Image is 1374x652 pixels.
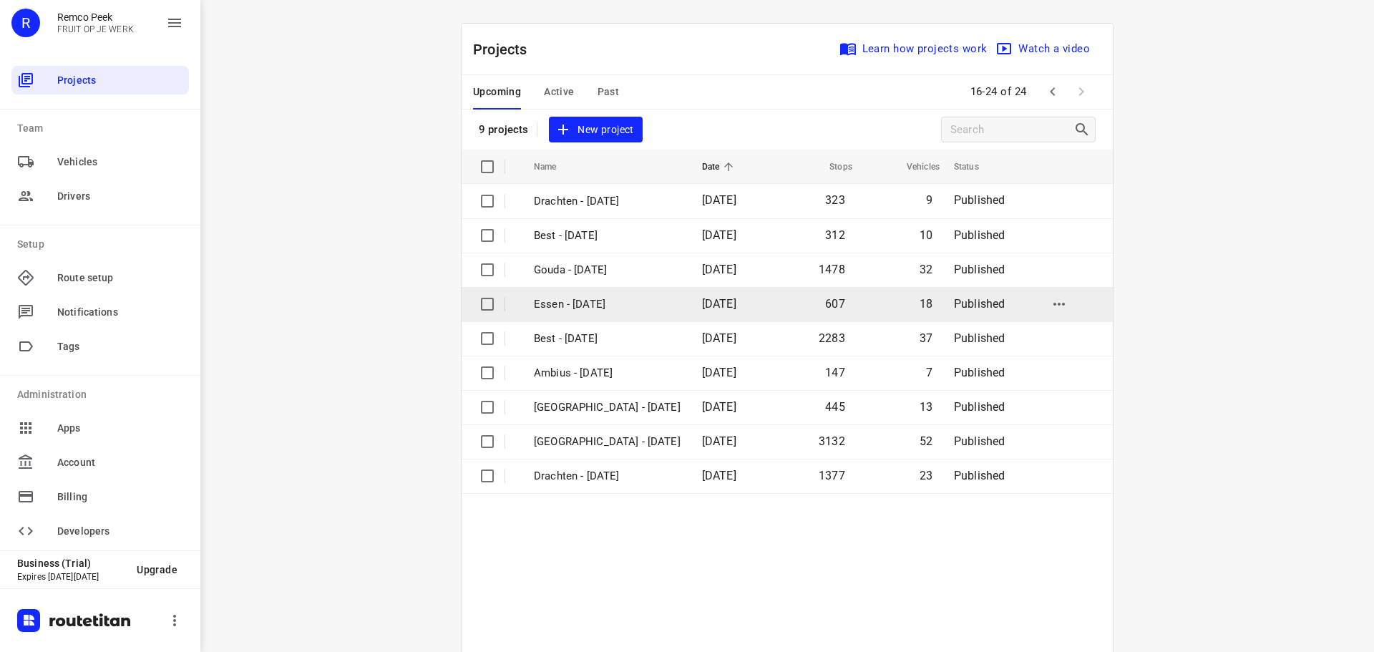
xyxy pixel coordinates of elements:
span: Published [954,331,1005,345]
span: [DATE] [702,434,736,448]
span: Tags [57,339,183,354]
p: 9 projects [479,123,528,136]
input: Search projects [950,119,1073,141]
span: Past [598,83,620,101]
p: [GEOGRAPHIC_DATA] - [DATE] [534,399,681,416]
span: Published [954,297,1005,311]
div: Developers [11,517,189,545]
span: Published [954,366,1005,379]
p: Team [17,121,189,136]
span: 1478 [819,263,845,276]
span: Published [954,193,1005,207]
span: 147 [825,366,845,379]
span: 16-24 of 24 [965,77,1033,107]
div: Vehicles [11,147,189,176]
span: Apps [57,421,183,436]
p: Projects [473,39,539,60]
span: Upcoming [473,83,521,101]
p: Drachten - [DATE] [534,468,681,485]
span: Name [534,158,575,175]
p: Expires [DATE][DATE] [17,572,125,582]
span: Published [954,263,1005,276]
span: [DATE] [702,400,736,414]
span: Active [544,83,574,101]
span: 32 [920,263,932,276]
p: Gouda - Tuesday [534,262,681,278]
span: 2283 [819,331,845,345]
span: Published [954,434,1005,448]
span: Upgrade [137,564,177,575]
span: [DATE] [702,297,736,311]
p: FRUIT OP JE WERK [57,24,134,34]
span: 13 [920,400,932,414]
p: Best - [DATE] [534,331,681,347]
span: Notifications [57,305,183,320]
p: [GEOGRAPHIC_DATA] - [DATE] [534,434,681,450]
span: Status [954,158,998,175]
span: Account [57,455,183,470]
div: Billing [11,482,189,511]
div: Account [11,448,189,477]
span: 7 [926,366,932,379]
span: Route setup [57,271,183,286]
span: 37 [920,331,932,345]
span: Billing [57,490,183,505]
span: 607 [825,297,845,311]
span: Stops [811,158,852,175]
span: [DATE] [702,228,736,242]
button: New project [549,117,642,143]
span: [DATE] [702,366,736,379]
p: Ambius - [DATE] [534,365,681,381]
span: 445 [825,400,845,414]
span: 312 [825,228,845,242]
span: 1377 [819,469,845,482]
span: 9 [926,193,932,207]
span: [DATE] [702,263,736,276]
span: 10 [920,228,932,242]
div: Apps [11,414,189,442]
div: R [11,9,40,37]
div: Tags [11,332,189,361]
p: Best - Tuesday [534,228,681,244]
div: Drivers [11,182,189,210]
span: Date [702,158,739,175]
span: Vehicles [888,158,940,175]
button: Upgrade [125,557,189,583]
span: 18 [920,297,932,311]
span: Drivers [57,189,183,204]
span: [DATE] [702,469,736,482]
p: Setup [17,237,189,252]
span: Vehicles [57,155,183,170]
span: 323 [825,193,845,207]
span: 52 [920,434,932,448]
span: [DATE] [702,193,736,207]
p: Drachten - Tuesday [534,193,681,210]
span: [DATE] [702,331,736,345]
div: Search [1073,121,1095,138]
div: Route setup [11,263,189,292]
span: Published [954,400,1005,414]
span: 3132 [819,434,845,448]
span: Published [954,469,1005,482]
span: 23 [920,469,932,482]
span: Published [954,228,1005,242]
p: Administration [17,387,189,402]
span: Developers [57,524,183,539]
p: Essen - [DATE] [534,296,681,313]
div: Notifications [11,298,189,326]
span: Previous Page [1038,77,1067,106]
span: Next Page [1067,77,1096,106]
span: New project [557,121,633,139]
span: Projects [57,73,183,88]
p: Business (Trial) [17,558,125,569]
p: Remco Peek [57,11,134,23]
div: Projects [11,66,189,94]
